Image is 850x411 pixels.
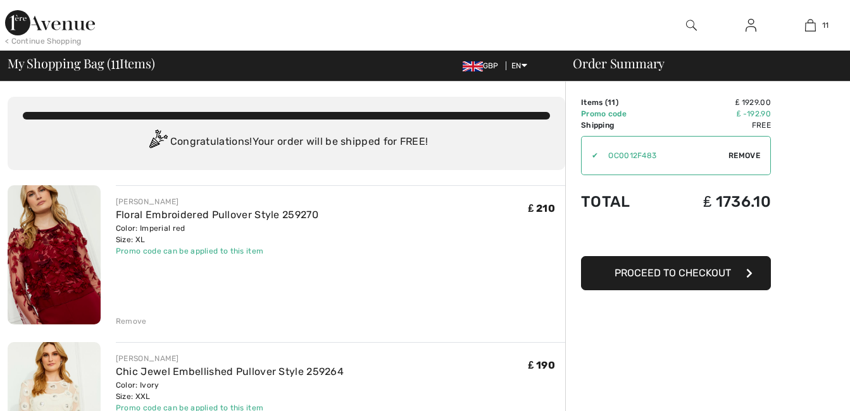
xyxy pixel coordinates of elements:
a: Chic Jewel Embellished Pullover Style 259264 [116,365,344,377]
span: My Shopping Bag ( Items) [8,57,155,70]
div: [PERSON_NAME] [116,196,318,207]
a: 11 [781,18,839,33]
td: ₤ 1736.10 [661,180,771,223]
img: My Info [746,18,756,33]
iframe: PayPal [581,223,771,252]
div: Color: Imperial red Size: XL [116,223,318,245]
img: UK Pound [463,61,483,71]
td: Total [581,180,661,223]
button: Proceed to Checkout [581,256,771,290]
span: 11 [608,98,616,107]
span: 11 [111,54,120,70]
span: 11 [822,20,829,31]
div: < Continue Shopping [5,35,82,47]
img: My Bag [805,18,816,33]
span: Remove [728,150,760,161]
td: Promo code [581,108,661,120]
td: Free [661,120,771,131]
input: Promo code [598,137,728,175]
img: search the website [686,18,697,33]
div: Remove [116,316,147,327]
td: Items ( ) [581,97,661,108]
td: Shipping [581,120,661,131]
div: Order Summary [558,57,842,70]
td: ₤ 1929.00 [661,97,771,108]
div: Congratulations! Your order will be shipped for FREE! [23,130,550,155]
span: GBP [463,61,504,70]
a: Sign In [735,18,766,34]
img: 1ère Avenue [5,10,95,35]
div: Promo code can be applied to this item [116,245,318,257]
td: ₤ -192.90 [661,108,771,120]
img: Floral Embroidered Pullover Style 259270 [8,185,101,324]
span: Proceed to Checkout [615,267,731,279]
span: EN [511,61,527,70]
div: Color: Ivory Size: XXL [116,379,344,402]
span: ₤ 210 [528,202,555,214]
img: Congratulation2.svg [145,130,170,155]
div: ✔ [582,150,598,161]
span: ₤ 190 [528,359,555,371]
div: [PERSON_NAME] [116,353,344,364]
a: Floral Embroidered Pullover Style 259270 [116,209,318,221]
